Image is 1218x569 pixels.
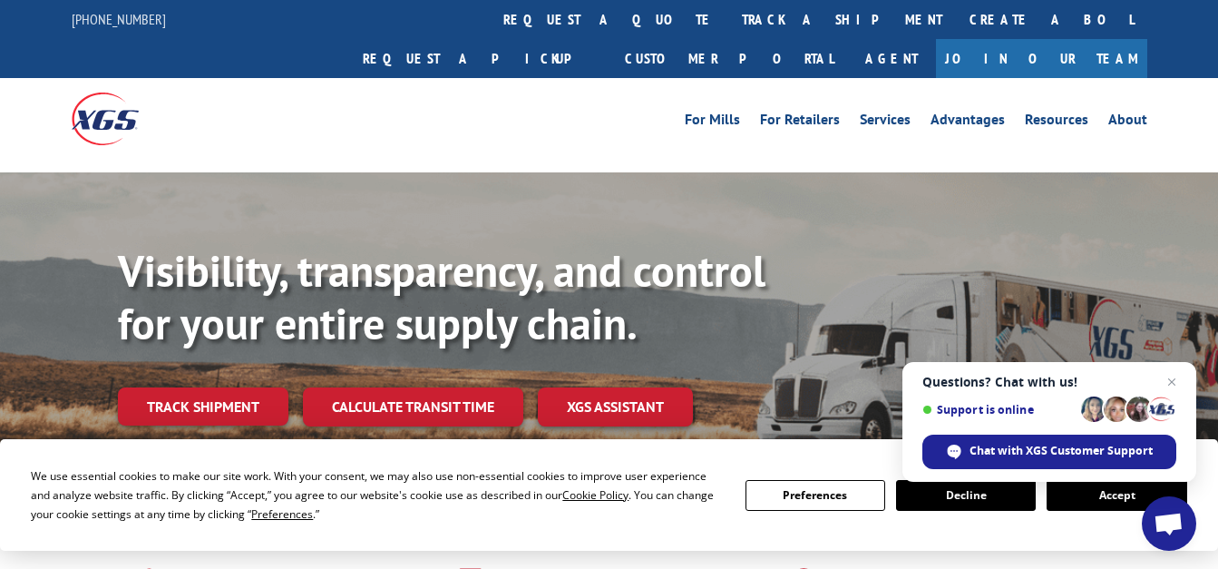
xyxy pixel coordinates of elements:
[860,113,911,132] a: Services
[118,388,288,426] a: Track shipment
[118,242,765,351] b: Visibility, transparency, and control for your entire supply chain.
[31,466,723,524] div: We use essential cookies to make our site work. With your consent, we may also use non-essential ...
[251,506,313,522] span: Preferences
[538,388,693,427] a: XGS ASSISTANT
[562,487,628,503] span: Cookie Policy
[847,39,936,78] a: Agent
[922,435,1176,469] span: Chat with XGS Customer Support
[349,39,611,78] a: Request a pickup
[896,480,1036,511] button: Decline
[611,39,847,78] a: Customer Portal
[936,39,1147,78] a: Join Our Team
[303,388,523,427] a: Calculate transit time
[1142,496,1196,551] a: Open chat
[745,480,885,511] button: Preferences
[685,113,740,132] a: For Mills
[1047,480,1186,511] button: Accept
[1025,113,1088,132] a: Resources
[760,113,840,132] a: For Retailers
[1108,113,1147,132] a: About
[931,113,1005,132] a: Advantages
[922,375,1176,389] span: Questions? Chat with us!
[970,443,1153,459] span: Chat with XGS Customer Support
[72,10,166,28] a: [PHONE_NUMBER]
[922,403,1075,417] span: Support is online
